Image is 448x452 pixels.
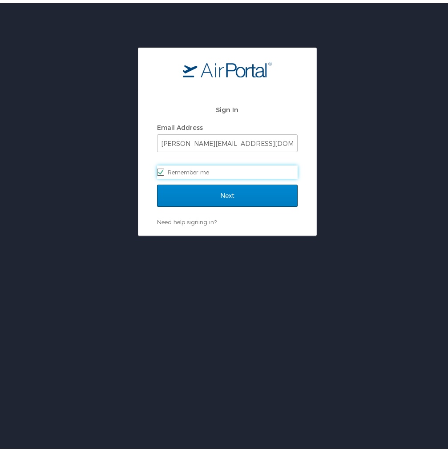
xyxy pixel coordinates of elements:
[157,182,298,204] input: Next
[157,162,298,176] label: Remember me
[157,215,217,222] a: Need help signing in?
[157,101,298,112] h2: Sign In
[183,58,272,74] img: logo
[157,121,203,128] label: Email Address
